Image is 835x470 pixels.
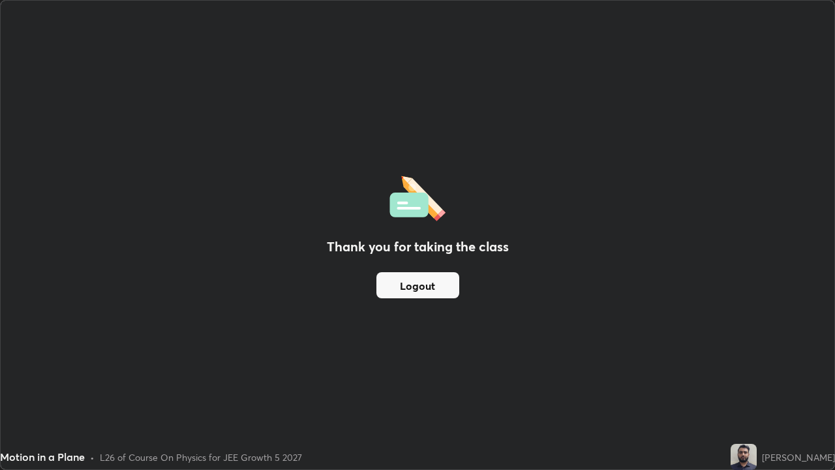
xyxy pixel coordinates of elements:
button: Logout [376,272,459,298]
div: L26 of Course On Physics for JEE Growth 5 2027 [100,450,302,464]
div: • [90,450,95,464]
img: offlineFeedback.1438e8b3.svg [389,172,446,221]
div: [PERSON_NAME] [762,450,835,464]
h2: Thank you for taking the class [327,237,509,257]
img: 2d581e095ba74728bda1a1849c8d6045.jpg [731,444,757,470]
